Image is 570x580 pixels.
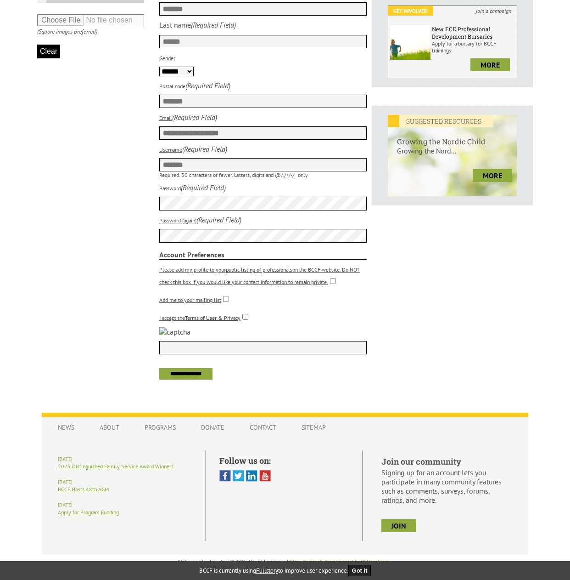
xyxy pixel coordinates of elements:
[49,419,84,436] a: News
[159,20,191,29] div: Last name
[58,463,173,470] a: 2025 Distinguished Family Service Award Winners
[172,113,217,122] i: (Required Field)
[219,470,231,482] img: Facebook
[159,266,360,285] label: Please add my profile to your on the BCCF website. Do NOT check this box if you would like your c...
[182,144,227,154] i: (Required Field)
[135,419,185,436] a: Programs
[58,479,191,485] h6: [DATE]
[292,419,335,436] a: Sitemap
[159,114,172,121] label: Email
[196,215,241,224] i: (Required Field)
[191,20,236,29] i: (Required Field)
[240,419,285,436] a: Contact
[159,217,196,224] label: Password (again)
[185,81,230,90] i: (Required Field)
[159,296,221,303] label: Add me to your mailing list
[90,419,129,436] a: About
[159,55,175,62] label: Gender
[226,266,292,273] a: public listing of professionals
[58,486,109,493] a: BCCF Hosts 48th AGM
[381,519,416,532] a: join
[473,169,512,182] a: more
[233,470,244,482] img: Twitter
[388,146,517,165] p: Growing the Nord...
[58,502,191,508] h6: [DATE]
[159,146,182,153] label: Username
[192,419,234,436] a: Donate
[432,25,514,40] h6: New ECE Professional Development Bursaries
[159,185,181,192] label: Password
[185,314,240,321] a: Terms of User & Privacy
[181,183,226,192] i: (Required Field)
[159,327,190,336] img: captcha
[381,468,512,505] p: Signing up for an account lets you participate in many community features such as comments, surve...
[388,127,517,146] h6: Growing the Nordic Child
[470,6,517,16] i: join a campaign
[159,83,185,90] label: Postal code
[348,565,371,576] button: Got it
[432,40,514,54] p: Apply for a bursary for BCCF trainings
[291,558,391,565] a: Web Design & Development by VCN webteam
[37,28,97,35] i: (Square images preferred)
[58,509,119,516] a: Apply for Program Funding
[256,567,278,574] a: Fullstory
[388,6,433,16] em: Get Involved
[58,456,191,462] h6: [DATE]
[37,45,60,58] button: Clear
[42,558,528,565] p: BC Council for Families © 2015, All rights reserved. | .
[388,115,493,127] em: SUGGESTED RESOURCES
[159,171,367,178] p: Required. 30 characters or fewer. Letters, digits and @/./+/-/_ only.
[259,470,271,482] img: You Tube
[246,470,257,482] img: Linked In
[470,58,510,71] a: more
[381,456,512,467] h5: Join our community
[159,250,367,260] strong: Account Preferences
[159,314,240,321] label: I accept the
[219,455,348,466] h5: Follow us on:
